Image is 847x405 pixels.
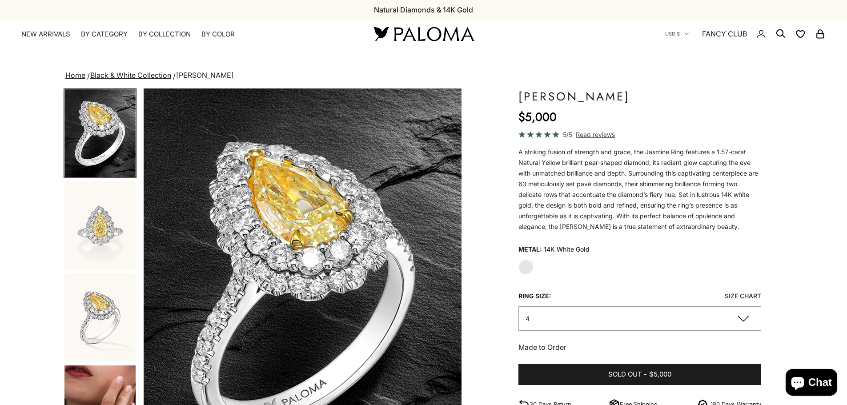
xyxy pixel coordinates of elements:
[81,30,128,39] summary: By Category
[64,273,136,362] button: Go to item 3
[518,108,557,126] sale-price: $5,000
[374,4,473,16] p: Natural Diamonds & 14K Gold
[665,30,689,38] button: USD $
[649,369,671,380] span: $5,000
[201,30,235,39] summary: By Color
[21,30,353,39] nav: Primary navigation
[21,30,70,39] a: NEW ARRIVALS
[608,369,642,380] span: Sold out
[518,243,542,256] legend: Metal:
[544,243,590,256] variant-option-value: 14K White Gold
[64,88,136,178] button: Go to item 1
[65,71,85,80] a: Home
[563,129,572,140] span: 5/5
[665,20,826,48] nav: Secondary navigation
[518,341,762,353] p: Made to Order
[176,71,234,80] span: [PERSON_NAME]
[64,181,136,269] img: #YellowGold #WhiteGold #RoseGold
[783,369,840,398] inbox-online-store-chat: Shopify online store chat
[518,289,551,303] legend: Ring Size:
[518,148,758,230] span: A striking fusion of strength and grace, the Jasmine Ring features a 1.57-carat Natural Yellow br...
[518,129,762,140] a: 5/5 Read reviews
[702,28,747,40] a: FANCY CLUB
[518,306,762,331] button: 4
[518,364,762,385] button: Sold out-$5,000
[526,315,530,322] span: 4
[64,89,136,177] img: #YellowGold #WhiteGold #RoseGold
[64,273,136,361] img: #YellowGold #WhiteGold #RoseGold
[64,180,136,270] button: Go to item 2
[665,30,680,38] span: USD $
[64,69,783,82] nav: breadcrumbs
[576,129,615,140] span: Read reviews
[518,88,762,104] h1: [PERSON_NAME]
[725,292,761,300] a: Size Chart
[90,71,171,80] a: Black & White Collection
[138,30,191,39] summary: By Collection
